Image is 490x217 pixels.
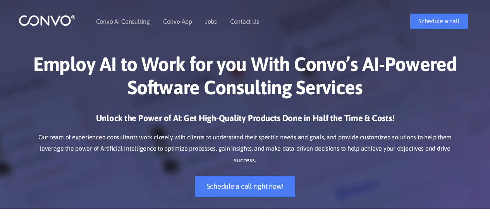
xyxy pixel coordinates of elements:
img: logo_1.png [19,14,76,26]
h3: Unlock the Power of AI: Get High-Quality Products Done in Half the Time & Costs! [30,113,460,130]
a: Contact Us [230,18,259,24]
a: Convo AI Consulting [96,18,150,24]
h1: Employ AI to Work for you With Convo’s AI-Powered Software Consulting Services [30,52,460,105]
a: Schedule a call right now! [195,176,296,197]
a: Schedule a call [410,14,468,29]
a: Convo App [163,18,192,24]
a: Jobs [205,18,217,24]
p: Our team of experienced consultants work closely with clients to understand their specific needs ... [30,132,460,167]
